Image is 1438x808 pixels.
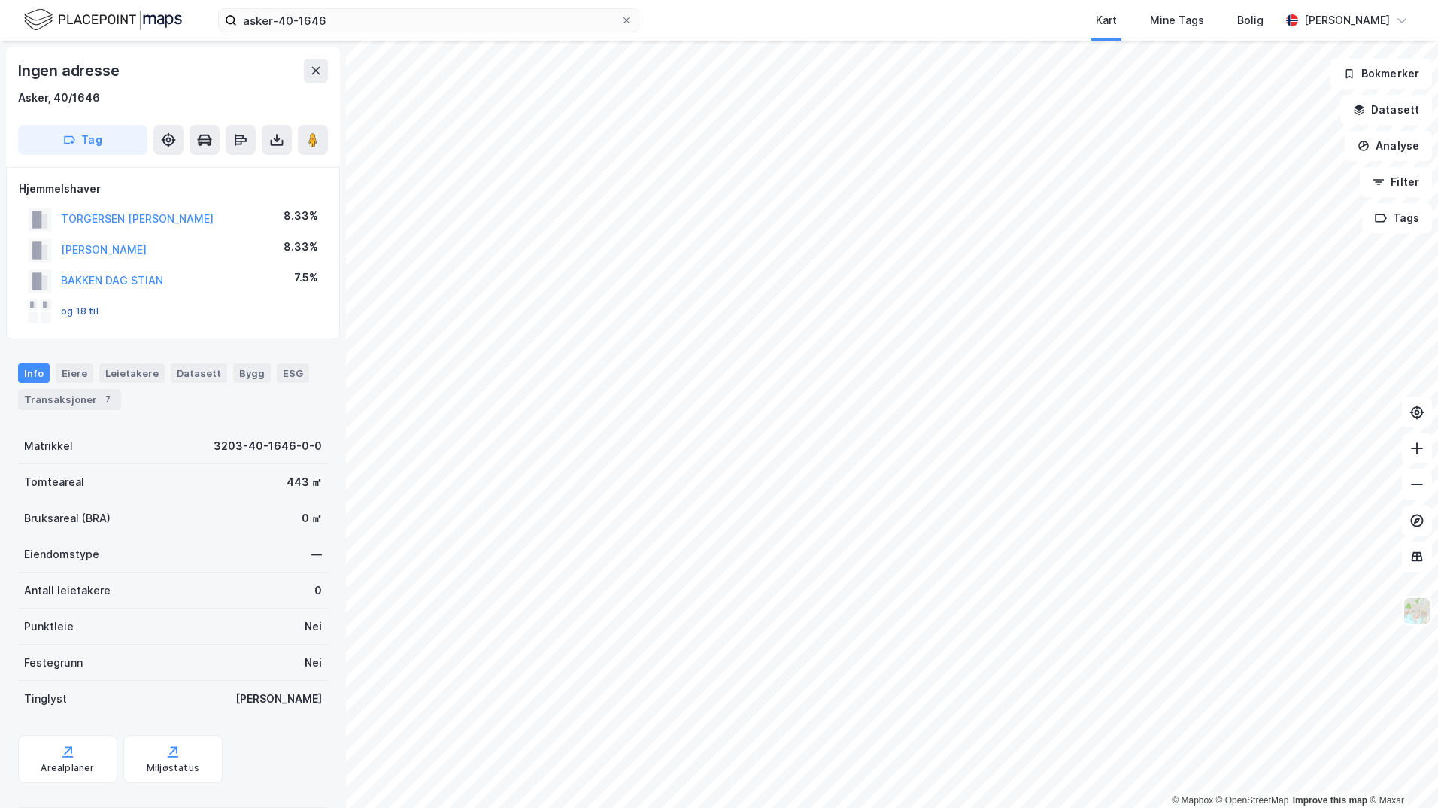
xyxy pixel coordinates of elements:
div: Antall leietakere [24,582,111,600]
button: Datasett [1340,95,1432,125]
div: Datasett [171,363,227,383]
div: Eiere [56,363,93,383]
div: 0 [314,582,322,600]
div: [PERSON_NAME] [1304,11,1390,29]
div: Matrikkel [24,437,73,455]
button: Tags [1362,203,1432,233]
div: 0 ㎡ [302,509,322,527]
div: 7 [100,392,115,407]
img: logo.f888ab2527a4732fd821a326f86c7f29.svg [24,7,182,33]
div: Punktleie [24,618,74,636]
div: ESG [277,363,309,383]
div: — [311,545,322,563]
div: 8.33% [284,238,318,256]
button: Tag [18,125,147,155]
div: Kart [1096,11,1117,29]
div: Bolig [1237,11,1264,29]
button: Bokmerker [1330,59,1432,89]
div: Nei [305,654,322,672]
a: OpenStreetMap [1216,795,1289,806]
div: 3203-40-1646-0-0 [214,437,322,455]
div: 443 ㎡ [287,473,322,491]
iframe: Chat Widget [1363,736,1438,808]
div: Eiendomstype [24,545,99,563]
div: Tinglyst [24,690,67,708]
div: Transaksjoner [18,389,121,410]
button: Filter [1360,167,1432,197]
div: 8.33% [284,207,318,225]
div: Bruksareal (BRA) [24,509,111,527]
div: Tomteareal [24,473,84,491]
div: Arealplaner [41,762,94,774]
a: Improve this map [1293,795,1367,806]
input: Søk på adresse, matrikkel, gårdeiere, leietakere eller personer [237,9,620,32]
div: Asker, 40/1646 [18,89,100,107]
div: [PERSON_NAME] [235,690,322,708]
div: 7.5% [294,269,318,287]
div: Info [18,363,50,383]
img: Z [1403,597,1431,625]
a: Mapbox [1172,795,1213,806]
div: Bygg [233,363,271,383]
div: Hjemmelshaver [19,180,327,198]
div: Ingen adresse [18,59,122,83]
button: Analyse [1345,131,1432,161]
div: Festegrunn [24,654,83,672]
div: Miljøstatus [147,762,199,774]
div: Mine Tags [1150,11,1204,29]
div: Nei [305,618,322,636]
div: Leietakere [99,363,165,383]
div: Kontrollprogram for chat [1363,736,1438,808]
